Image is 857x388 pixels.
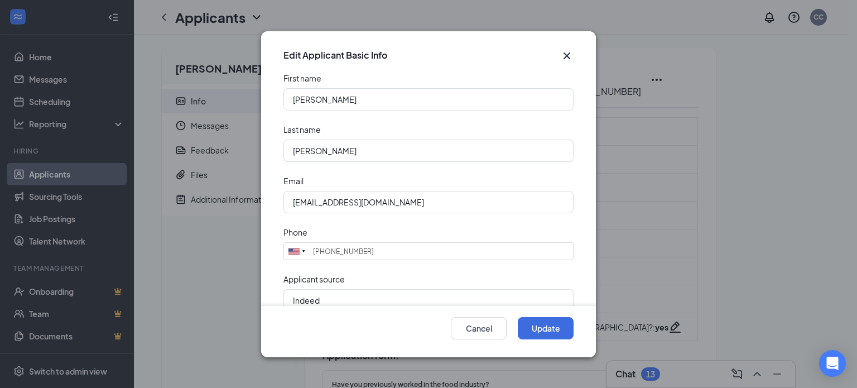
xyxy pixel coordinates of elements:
button: Close [560,49,574,63]
input: Enter applicant source [283,289,574,312]
div: Email [283,175,304,186]
h3: Edit Applicant Basic Info [283,49,387,61]
div: Phone [283,227,307,238]
button: Cancel [451,317,507,339]
input: Enter applicant last name [283,140,574,162]
button: Update [518,317,574,339]
div: United States: +1 [284,243,310,260]
input: Enter applicant email [283,191,574,213]
input: (201) 555-0123 [283,242,574,260]
div: Applicant source [283,274,345,285]
div: Last name [283,124,321,135]
input: Enter applicant first name [283,88,574,111]
div: Open Intercom Messenger [819,350,846,377]
svg: Cross [560,49,574,63]
div: First name [283,73,321,84]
